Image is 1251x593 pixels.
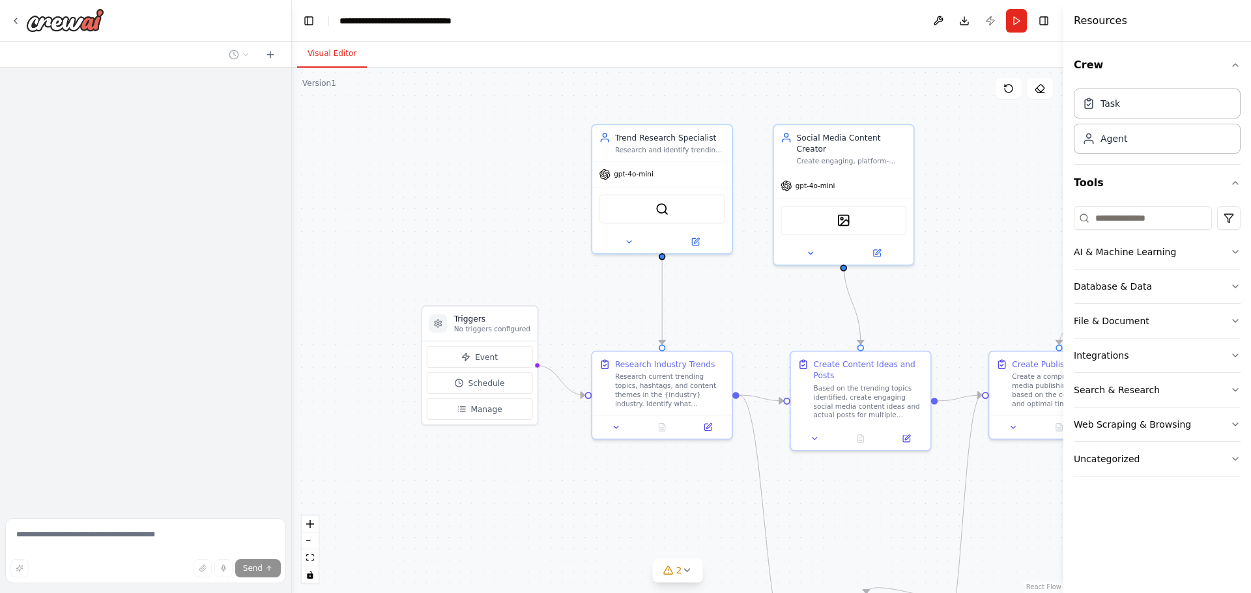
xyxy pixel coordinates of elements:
button: Search & Research [1074,373,1241,407]
button: Click to speak your automation idea [214,559,233,577]
div: React Flow controls [302,516,319,583]
div: Create engaging, platform-optimized social media content including posts, captions, and visuals b... [796,157,906,166]
button: 2 [653,559,703,583]
g: Edge from b755a436-8a08-4df8-8ecb-0d142038692c to 65988dd6-b08c-40c0-9de5-b5dc22836fa1 [1054,260,1213,344]
button: zoom in [302,516,319,532]
button: File & Document [1074,304,1241,338]
div: Version 1 [302,78,336,89]
div: Create Publishing Schedule [1012,359,1121,370]
div: Uncategorized [1074,452,1140,465]
a: React Flow attribution [1026,583,1061,590]
button: Open in side panel [663,235,727,249]
g: Edge from triggers to cad0b048-2695-48c9-b130-0a70bd294a47 [536,360,585,401]
div: Social Media Content Creator [796,132,906,155]
span: gpt-4o-mini [796,181,835,190]
button: Database & Data [1074,269,1241,303]
div: Create a comprehensive social media publishing schedule based on the content created and optimal ... [1012,372,1122,409]
div: Integrations [1074,349,1129,362]
button: Send [235,559,281,577]
div: AI & Machine Learning [1074,245,1176,258]
span: Event [475,352,498,363]
g: Edge from cad0b048-2695-48c9-b130-0a70bd294a47 to e5374c36-fd46-47ec-a588-af5f2f520ebc [740,389,784,406]
button: No output available [638,421,686,434]
button: Improve this prompt [10,559,29,577]
button: Visual Editor [297,40,367,68]
button: Event [427,346,533,368]
nav: breadcrumb [339,14,486,27]
div: Web Scraping & Browsing [1074,418,1191,431]
button: Integrations [1074,338,1241,372]
div: Trend Research SpecialistResearch and identify trending topics, hashtags, and content themes rele... [591,124,733,255]
div: Trend Research Specialist [615,132,725,143]
button: Hide right sidebar [1035,12,1053,30]
div: Research and identify trending topics, hashtags, and content themes relevant to the {industry} in... [615,146,725,155]
button: Crew [1074,47,1241,83]
div: Tools [1074,201,1241,487]
button: Uncategorized [1074,442,1241,476]
div: Task [1100,97,1120,110]
button: Open in side panel [689,421,728,434]
div: Create Content Ideas and PostsBased on the trending topics identified, create engaging social med... [790,351,932,451]
g: Edge from e5374c36-fd46-47ec-a588-af5f2f520ebc to 65988dd6-b08c-40c0-9de5-b5dc22836fa1 [938,389,982,406]
button: Upload files [194,559,212,577]
button: No output available [837,432,885,445]
button: Open in side panel [844,247,908,260]
button: Start a new chat [260,47,281,62]
div: Social Media Content CreatorCreate engaging, platform-optimized social media content including po... [773,124,915,266]
button: Manage [427,398,533,420]
div: Research current trending topics, hashtags, and content themes in the {industry} industry. Identi... [615,372,725,409]
img: SerperDevTool [655,202,669,216]
div: Based on the trending topics identified, create engaging social media content ideas and actual po... [814,383,924,420]
div: Create Publishing ScheduleCreate a comprehensive social media publishing schedule based on the co... [988,351,1130,440]
button: fit view [302,549,319,566]
span: Schedule [468,378,505,389]
div: TriggersNo triggers configuredEventScheduleManage [421,305,538,426]
span: Send [243,563,263,573]
div: Agent [1100,132,1127,145]
img: Logo [26,8,104,32]
span: gpt-4o-mini [614,170,654,179]
g: Edge from 011d2132-d2d6-41a5-b4c7-03d1d0616230 to e5374c36-fd46-47ec-a588-af5f2f520ebc [838,260,867,344]
p: No triggers configured [454,325,530,334]
div: Research Industry Trends [615,359,715,370]
button: AI & Machine Learning [1074,235,1241,269]
button: toggle interactivity [302,566,319,583]
span: Manage [470,404,502,415]
button: Tools [1074,165,1241,201]
button: Switch to previous chat [223,47,255,62]
div: File & Document [1074,314,1149,327]
g: Edge from c93ebdf5-8971-4026-b195-4d098c5132a0 to cad0b048-2695-48c9-b130-0a70bd294a47 [656,260,667,344]
div: Search & Research [1074,383,1160,396]
div: Crew [1074,83,1241,164]
div: Database & Data [1074,280,1152,293]
button: No output available [1035,421,1084,434]
button: zoom out [302,532,319,549]
button: Open in side panel [887,432,926,445]
img: DallETool [837,214,850,227]
button: Schedule [427,372,533,394]
span: 2 [676,564,682,577]
h4: Resources [1074,13,1127,29]
h3: Triggers [454,313,530,324]
div: Research Industry TrendsResearch current trending topics, hashtags, and content themes in the {in... [591,351,733,440]
button: Hide left sidebar [300,12,318,30]
div: Create Content Ideas and Posts [814,359,924,381]
button: Web Scraping & Browsing [1074,407,1241,441]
